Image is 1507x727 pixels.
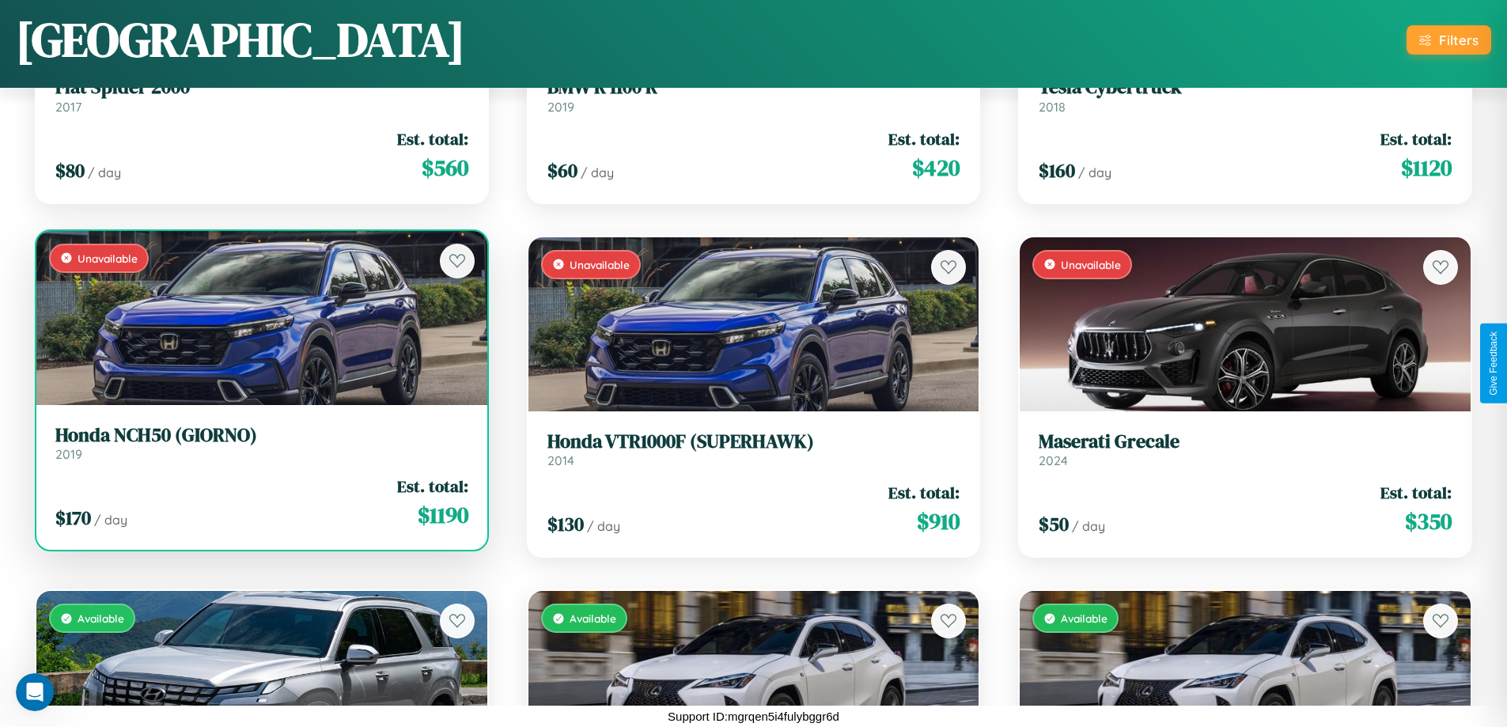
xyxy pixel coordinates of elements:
[55,424,468,447] h3: Honda NCH50 (GIORNO)
[88,165,121,180] span: / day
[912,152,960,184] span: $ 420
[547,76,960,99] h3: BMW R 1100 R
[570,612,616,625] span: Available
[1380,127,1452,150] span: Est. total:
[547,157,577,184] span: $ 60
[55,446,82,462] span: 2019
[1039,157,1075,184] span: $ 160
[547,99,574,115] span: 2019
[397,127,468,150] span: Est. total:
[1039,430,1452,469] a: Maserati Grecale2024
[94,512,127,528] span: / day
[55,424,468,463] a: Honda NCH50 (GIORNO)2019
[1488,331,1499,396] div: Give Feedback
[547,430,960,453] h3: Honda VTR1000F (SUPERHAWK)
[1078,165,1111,180] span: / day
[422,152,468,184] span: $ 560
[1061,612,1108,625] span: Available
[55,76,468,99] h3: Fiat Spider 2000
[16,673,54,711] iframe: Intercom live chat
[587,518,620,534] span: / day
[547,430,960,469] a: Honda VTR1000F (SUPERHAWK)2014
[1039,430,1452,453] h3: Maserati Grecale
[668,706,839,727] p: Support ID: mgrqen5i4fulybggr6d
[55,76,468,115] a: Fiat Spider 20002017
[1039,76,1452,99] h3: Tesla Cybertruck
[1061,258,1121,271] span: Unavailable
[917,505,960,537] span: $ 910
[1039,99,1066,115] span: 2018
[397,475,468,498] span: Est. total:
[547,511,584,537] span: $ 130
[78,252,138,265] span: Unavailable
[1039,76,1452,115] a: Tesla Cybertruck2018
[547,452,574,468] span: 2014
[55,99,81,115] span: 2017
[570,258,630,271] span: Unavailable
[1405,505,1452,537] span: $ 350
[888,127,960,150] span: Est. total:
[581,165,614,180] span: / day
[1380,481,1452,504] span: Est. total:
[1439,32,1479,48] div: Filters
[1401,152,1452,184] span: $ 1120
[78,612,124,625] span: Available
[16,7,465,72] h1: [GEOGRAPHIC_DATA]
[1039,511,1069,537] span: $ 50
[547,76,960,115] a: BMW R 1100 R2019
[55,505,91,531] span: $ 170
[418,499,468,531] span: $ 1190
[1039,452,1068,468] span: 2024
[1407,25,1491,55] button: Filters
[1072,518,1105,534] span: / day
[888,481,960,504] span: Est. total:
[55,157,85,184] span: $ 80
